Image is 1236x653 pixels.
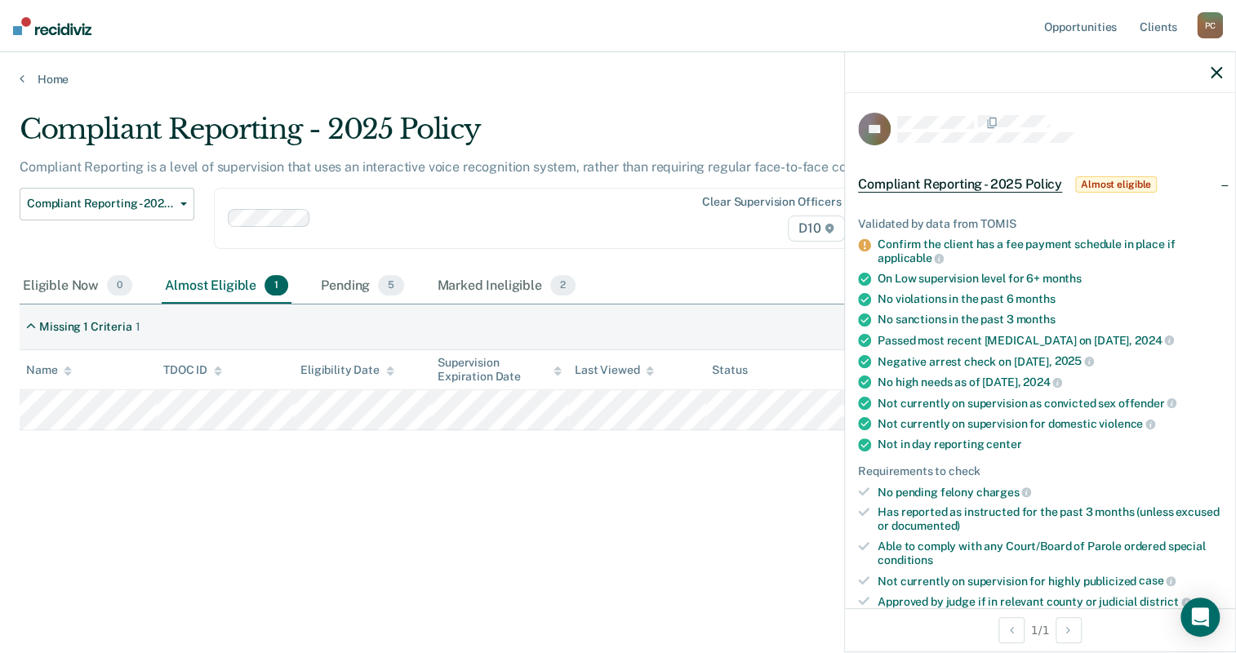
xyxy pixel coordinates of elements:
p: Compliant Reporting is a level of supervision that uses an interactive voice recognition system, ... [20,159,887,175]
div: Last Viewed [575,363,654,377]
div: Negative arrest check on [DATE], [878,354,1222,369]
div: No violations in the past 6 [878,292,1222,306]
span: documented) [891,519,960,532]
div: Name [26,363,72,377]
span: district [1140,595,1191,608]
span: case [1139,574,1176,587]
span: offender [1118,397,1177,410]
div: TDOC ID [163,363,222,377]
div: Not currently on supervision as convicted sex [878,396,1222,411]
div: Not currently on supervision for highly publicized [878,574,1222,589]
span: 2 [550,275,576,296]
div: Has reported as instructed for the past 3 months (unless excused or [878,505,1222,533]
span: 2024 [1135,334,1174,347]
div: Eligibility Date [300,363,394,377]
span: Almost eligible [1075,176,1157,193]
div: Eligible Now [20,269,136,304]
span: 1 [265,275,288,296]
span: 0 [107,275,132,296]
div: Passed most recent [MEDICAL_DATA] on [DATE], [878,333,1222,348]
div: Status [712,363,747,377]
span: months [1016,313,1055,326]
div: Missing 1 Criteria [39,320,131,334]
span: charges [976,486,1032,499]
div: On Low supervision level for 6+ [878,272,1222,286]
div: No sanctions in the past 3 [878,313,1222,326]
div: 1 / 1 [845,608,1235,651]
div: Validated by data from TOMIS [858,217,1222,231]
div: Clear supervision officers [702,195,841,209]
div: Supervision Expiration Date [438,356,562,384]
div: Marked Ineligible [433,269,579,304]
div: P C [1197,12,1223,38]
span: Compliant Reporting - 2025 Policy [858,176,1062,193]
div: No high needs as of [DATE], [878,375,1222,389]
div: Requirements to check [858,464,1222,478]
div: Not in day reporting [878,438,1222,451]
div: No pending felony [878,485,1222,500]
span: 2025 [1054,354,1093,367]
img: Recidiviz [13,17,91,35]
div: 1 [136,320,140,334]
div: Open Intercom Messenger [1180,597,1220,637]
span: months [1016,292,1055,305]
div: Compliant Reporting - 2025 PolicyAlmost eligible [845,158,1235,211]
span: Compliant Reporting - 2025 Policy [27,197,174,211]
span: violence [1099,417,1155,430]
div: Compliant Reporting - 2025 Policy [20,113,947,159]
span: conditions [878,553,933,566]
div: Confirm the client has a fee payment schedule in place if applicable [878,238,1222,265]
span: 2024 [1023,375,1062,389]
button: Next Opportunity [1056,617,1082,643]
span: D10 [788,215,844,242]
a: Home [20,72,1216,87]
div: Able to comply with any Court/Board of Parole ordered special [878,540,1222,567]
button: Previous Opportunity [998,617,1025,643]
div: Not currently on supervision for domestic [878,416,1222,431]
div: Approved by judge if in relevant county or judicial [878,594,1222,609]
span: 5 [378,275,404,296]
span: months [1043,272,1082,285]
span: center [986,438,1021,451]
div: Almost Eligible [162,269,291,304]
div: Pending [318,269,407,304]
